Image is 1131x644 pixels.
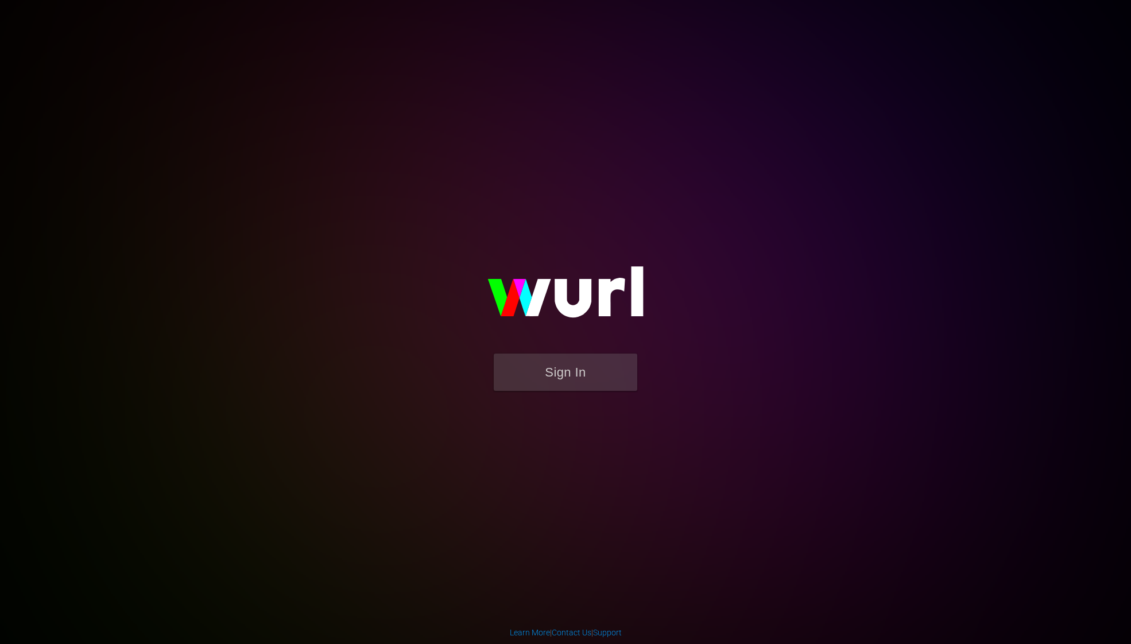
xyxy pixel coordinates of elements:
button: Sign In [494,354,637,391]
a: Support [593,628,622,637]
a: Learn More [510,628,550,637]
div: | | [510,627,622,638]
img: wurl-logo-on-black-223613ac3d8ba8fe6dc639794a292ebdb59501304c7dfd60c99c58986ef67473.svg [451,242,680,353]
a: Contact Us [552,628,591,637]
